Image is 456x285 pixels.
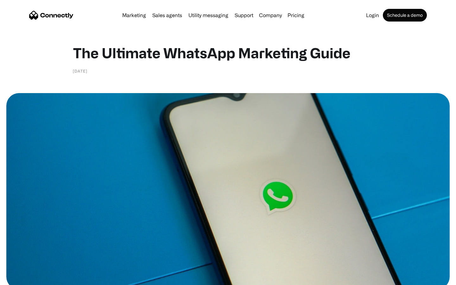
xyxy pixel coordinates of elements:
[364,13,382,18] a: Login
[186,13,231,18] a: Utility messaging
[120,13,149,18] a: Marketing
[232,13,256,18] a: Support
[285,13,307,18] a: Pricing
[6,274,38,283] aside: Language selected: English
[13,274,38,283] ul: Language list
[383,9,427,22] a: Schedule a demo
[73,44,383,61] h1: The Ultimate WhatsApp Marketing Guide
[73,68,87,74] div: [DATE]
[150,13,185,18] a: Sales agents
[259,11,282,20] div: Company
